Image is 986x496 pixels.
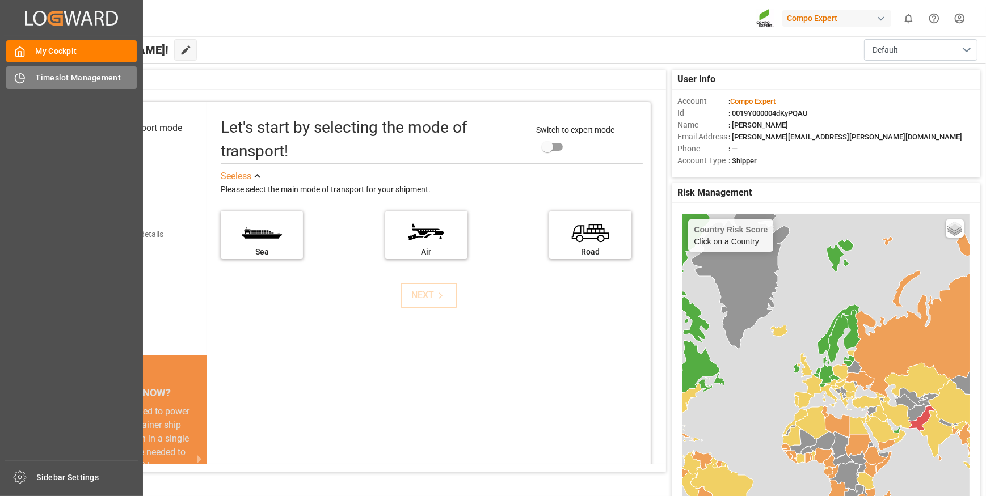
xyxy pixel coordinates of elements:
a: My Cockpit [6,40,137,62]
div: Please select the main mode of transport for your shipment. [221,183,643,197]
div: Air [391,246,462,258]
span: Account Type [677,155,728,167]
span: : Shipper [728,156,757,165]
span: Id [677,107,728,119]
a: Timeslot Management [6,66,137,88]
span: Switch to expert mode [537,125,615,134]
span: Sidebar Settings [37,472,138,484]
span: : [728,97,776,105]
button: open menu [864,39,977,61]
div: Click on a Country [694,225,768,246]
div: NEXT [412,289,446,302]
span: : 0019Y000004dKyPQAU [728,109,808,117]
span: : [PERSON_NAME] [728,121,788,129]
span: User Info [677,73,715,86]
span: Risk Management [677,186,752,200]
span: Timeslot Management [36,72,137,84]
h4: Country Risk Score [694,225,768,234]
span: Default [873,44,898,56]
span: : [PERSON_NAME][EMAIL_ADDRESS][PERSON_NAME][DOMAIN_NAME] [728,133,962,141]
a: Layers [946,219,964,238]
span: Name [677,119,728,131]
div: Sea [226,246,297,258]
span: Phone [677,143,728,155]
div: See less [221,169,251,183]
span: Account [677,95,728,107]
button: NEXT [401,283,457,308]
div: Let's start by selecting the mode of transport! [221,116,525,163]
span: : — [728,145,738,153]
div: Road [555,246,626,258]
span: Email Address [677,131,728,143]
span: Compo Expert [730,97,776,105]
div: Select transport mode [94,121,182,135]
span: My Cockpit [36,45,137,57]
